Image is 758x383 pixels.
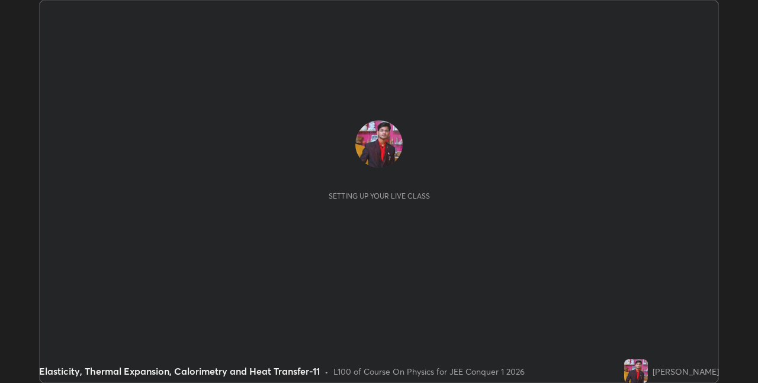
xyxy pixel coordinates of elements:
[39,364,320,378] div: Elasticity, Thermal Expansion, Calorimetry and Heat Transfer-11
[329,191,430,200] div: Setting up your live class
[325,365,329,378] div: •
[653,365,719,378] div: [PERSON_NAME]
[624,359,648,383] img: 62741a6fc56e4321a437aeefe8689af7.22033213_3
[333,365,525,378] div: L100 of Course On Physics for JEE Conquer 1 2026
[355,120,403,168] img: 62741a6fc56e4321a437aeefe8689af7.22033213_3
